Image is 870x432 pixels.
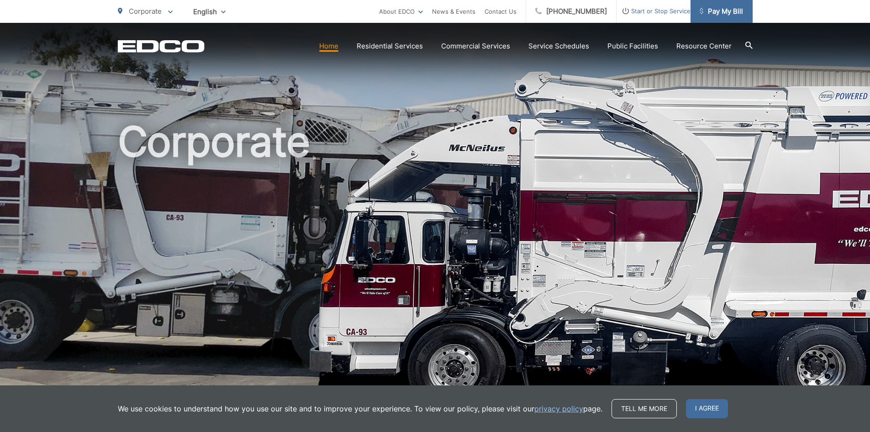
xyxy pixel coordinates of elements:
[186,4,232,20] span: English
[118,403,602,414] p: We use cookies to understand how you use our site and to improve your experience. To view our pol...
[700,6,743,17] span: Pay My Bill
[607,41,658,52] a: Public Facilities
[612,399,677,418] a: Tell me more
[118,40,205,53] a: EDCD logo. Return to the homepage.
[528,41,589,52] a: Service Schedules
[129,7,162,16] span: Corporate
[534,403,583,414] a: privacy policy
[357,41,423,52] a: Residential Services
[485,6,517,17] a: Contact Us
[676,41,732,52] a: Resource Center
[432,6,475,17] a: News & Events
[441,41,510,52] a: Commercial Services
[379,6,423,17] a: About EDCO
[686,399,728,418] span: I agree
[319,41,338,52] a: Home
[118,119,753,408] h1: Corporate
